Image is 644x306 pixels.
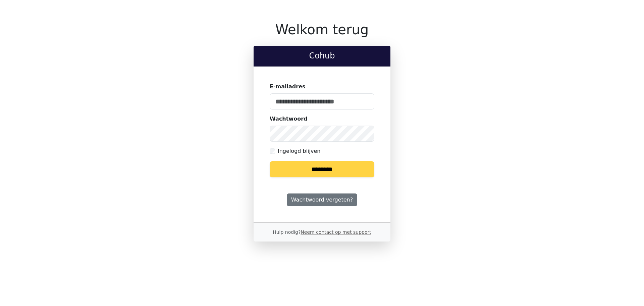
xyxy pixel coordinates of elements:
h2: Cohub [259,51,385,61]
small: Hulp nodig? [273,229,371,235]
h1: Welkom terug [254,21,390,38]
a: Wachtwoord vergeten? [287,193,357,206]
a: Neem contact op met support [301,229,371,235]
label: Wachtwoord [270,115,308,123]
label: Ingelogd blijven [278,147,320,155]
label: E-mailadres [270,83,306,91]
